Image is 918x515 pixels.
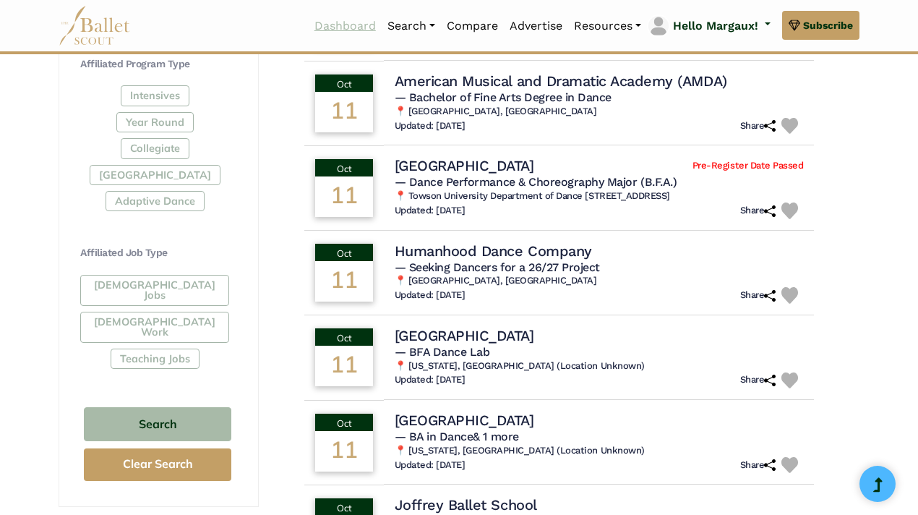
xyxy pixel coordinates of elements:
h6: Share [740,289,776,302]
h6: 📍 [GEOGRAPHIC_DATA], [GEOGRAPHIC_DATA] [395,275,804,287]
h6: 📍 [US_STATE], [GEOGRAPHIC_DATA] (Location Unknown) [395,445,804,457]
h6: 📍 Towson University Department of Dance [STREET_ADDRESS] [395,190,804,203]
a: Resources [568,11,647,41]
h4: Affiliated Job Type [80,246,235,260]
div: Oct [315,328,373,346]
button: Clear Search [84,448,231,481]
h6: Updated: [DATE] [395,459,466,472]
a: Search [382,11,441,41]
img: profile picture [648,16,669,36]
h6: 📍 [GEOGRAPHIC_DATA], [GEOGRAPHIC_DATA] [395,106,804,118]
img: gem.svg [789,17,800,33]
a: Subscribe [782,11,859,40]
div: 11 [315,176,373,217]
a: Dashboard [309,11,382,41]
a: Advertise [504,11,568,41]
div: Oct [315,414,373,431]
span: Pre-Register Date Passed [692,160,803,172]
h6: Share [740,374,776,386]
div: 11 [315,431,373,472]
div: Oct [315,75,373,92]
h4: [GEOGRAPHIC_DATA] [395,156,534,175]
span: Subscribe [803,17,853,33]
h6: Updated: [DATE] [395,120,466,132]
span: — Seeking Dancers for a 26/27 Project [395,260,600,274]
h6: Updated: [DATE] [395,374,466,386]
div: Oct [315,244,373,261]
h4: Humanhood Dance Company [395,242,592,260]
h6: Share [740,459,776,472]
a: Compare [441,11,504,41]
span: — BA in Dance [395,430,519,443]
h6: Share [740,120,776,132]
h4: [GEOGRAPHIC_DATA] [395,411,534,430]
div: Oct [315,159,373,176]
h4: American Musical and Dramatic Academy (AMDA) [395,72,727,90]
a: profile picture Hello Margaux! [647,14,771,38]
p: Hello Margaux! [673,17,758,35]
h4: [GEOGRAPHIC_DATA] [395,326,534,345]
div: 11 [315,92,373,132]
a: & 1 more [473,430,518,443]
h6: Updated: [DATE] [395,289,466,302]
span: — BFA Dance Lab [395,345,490,359]
span: — Dance Performance & Choreography Major (B.F.A.) [395,175,677,189]
h6: 📍 [US_STATE], [GEOGRAPHIC_DATA] (Location Unknown) [395,360,804,373]
div: 11 [315,346,373,386]
h4: Affiliated Program Type [80,57,235,72]
h6: Share [740,205,776,217]
h4: Joffrey Ballet School [395,495,537,514]
h6: Updated: [DATE] [395,205,466,217]
div: 11 [315,261,373,302]
button: Search [84,407,231,441]
span: — Bachelor of Fine Arts Degree in Dance [395,90,612,104]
